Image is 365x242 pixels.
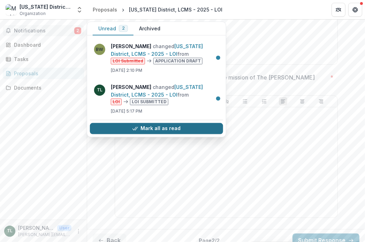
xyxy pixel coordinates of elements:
button: Bullet List [241,97,249,106]
div: Documents [14,84,78,91]
span: Notifications [14,28,74,34]
button: Mark all as read [90,123,223,134]
a: Proposals [90,5,120,15]
button: Partners [332,3,345,17]
button: Notifications2 [3,25,84,36]
p: [PERSON_NAME] [18,224,54,232]
div: Tasks [14,55,78,63]
button: Ordered List [260,97,268,106]
button: Align Left [279,97,287,106]
div: Proposals [93,6,117,13]
button: Archived [134,22,166,36]
div: [US_STATE] District, LCMS - 2025 - LOI [129,6,222,13]
a: [US_STATE] District, LCMS - 2025 - LOI [111,43,203,57]
button: Get Help [348,3,362,17]
span: Organization [20,10,46,17]
div: [US_STATE] District, LCMS [20,3,72,10]
button: More [74,227,83,235]
a: Dashboard [3,39,84,51]
a: Proposals [3,68,84,79]
a: Documents [3,82,84,93]
span: 2 [74,27,81,34]
img: Michigan District, LCMS [6,4,17,15]
div: Proposals [14,70,78,77]
div: Thomas, Laura [7,229,13,233]
p: changed from [111,83,219,105]
span: 2 [122,26,125,31]
a: [US_STATE] District, LCMS - 2025 - LOI [111,84,203,97]
p: User [57,225,71,231]
nav: breadcrumb [90,5,225,15]
p: changed from [111,43,219,65]
button: Align Right [317,97,325,106]
button: Open entity switcher [75,3,84,17]
p: [PERSON_NAME][EMAIL_ADDRESS][PERSON_NAME][DOMAIN_NAME] [18,232,71,238]
button: Align Center [298,97,306,106]
button: Unread [93,22,134,36]
a: Tasks [3,53,84,65]
div: Dashboard [14,41,78,48]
